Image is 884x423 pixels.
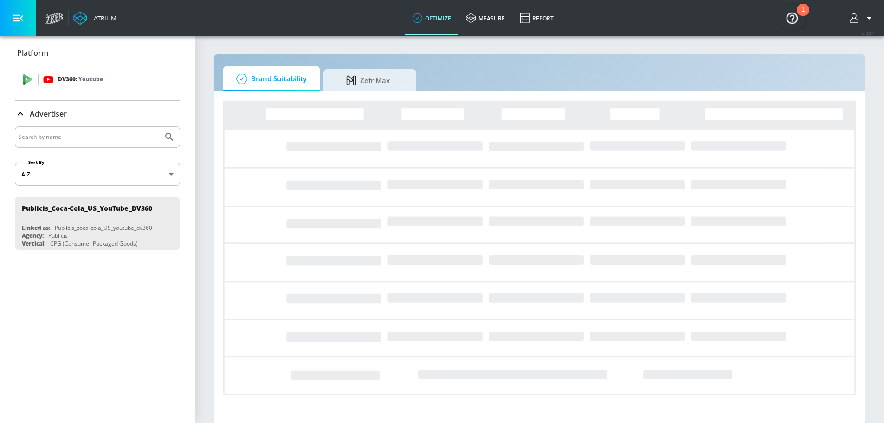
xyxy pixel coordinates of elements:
a: Report [512,1,561,35]
div: Publicis [48,232,68,240]
span: v 4.25.4 [862,31,875,36]
p: Youtube [78,74,103,84]
div: Publicis_Coca-Cola_US_YouTube_DV360 [22,204,152,213]
div: DV360: Youtube [15,65,180,93]
div: Platform [15,40,180,66]
div: 1 [801,10,805,22]
div: Publicis_Coca-Cola_US_YouTube_DV360Linked as:Publicis_coca-cola_US_youtube_dv360Agency:PublicisVe... [15,197,180,250]
div: Publicis_coca-cola_US_youtube_dv360 [55,224,152,232]
div: Atrium [90,14,116,22]
span: Brand Suitability [232,68,307,90]
span: Zefr Max [333,69,403,91]
div: A-Z [15,163,180,186]
input: Search by name [19,131,159,143]
div: CPG (Consumer Packaged Goods) [50,240,138,247]
div: Advertiser [15,101,180,127]
p: DV360: [58,74,103,85]
p: Advertiser [30,109,67,119]
a: measure [458,1,512,35]
a: Atrium [73,11,116,25]
label: Sort By [26,159,46,165]
button: Open Resource Center, 1 new notification [779,5,805,31]
div: Advertiser [15,126,180,254]
nav: list of Advertiser [15,193,180,254]
a: optimize [405,1,458,35]
div: Linked as: [22,224,50,232]
div: Vertical: [22,240,45,247]
div: Agency: [22,232,44,240]
p: Platform [17,48,48,58]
